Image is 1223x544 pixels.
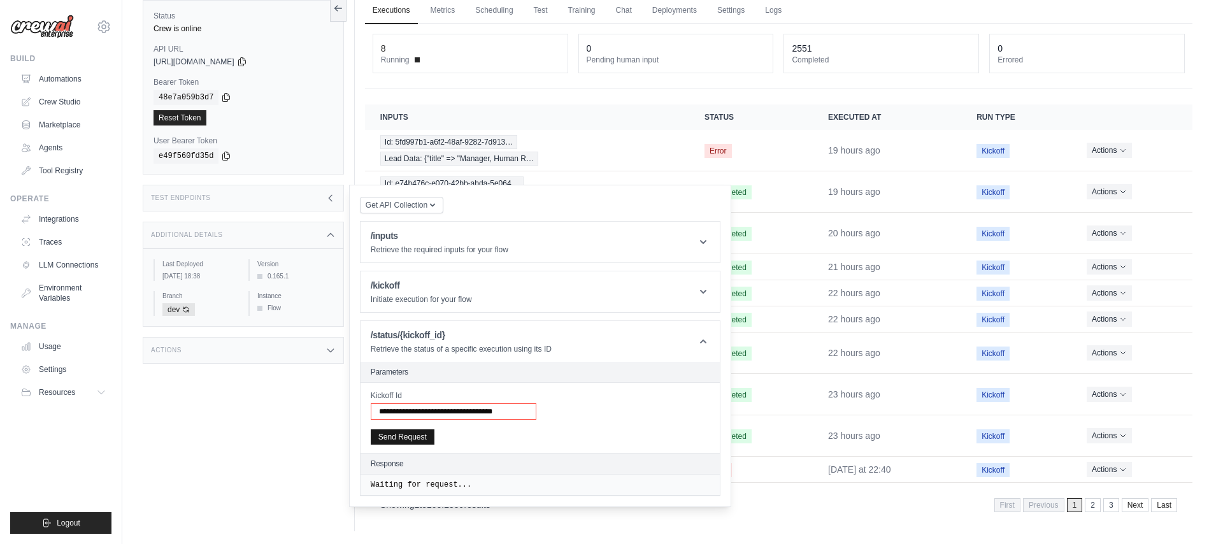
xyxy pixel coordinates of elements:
time: August 20, 2025 at 17:07 CDT [828,288,880,298]
span: Completed [704,347,752,361]
label: Version [257,259,333,269]
a: Integrations [15,209,111,229]
div: 0 [998,42,1003,55]
span: Error [704,144,732,158]
span: Kickoff [976,227,1010,241]
span: Completed [704,287,752,301]
button: Actions for execution [1087,285,1132,301]
a: LLM Connections [15,255,111,275]
a: Next [1122,498,1149,512]
pre: Waiting for request... [371,480,710,490]
span: Get API Collection [366,200,427,210]
label: API URL [154,44,333,54]
button: Actions for execution [1087,428,1132,443]
span: Error [704,463,732,477]
label: User Bearer Token [154,136,333,146]
div: 0.165.1 [257,271,333,281]
p: Initiate execution for your flow [371,294,472,304]
span: Kickoff [976,185,1010,199]
button: Actions for execution [1087,143,1132,158]
span: Previous [1023,498,1064,512]
time: August 20, 2025 at 15:45 CDT [828,431,880,441]
button: Actions for execution [1087,184,1132,199]
span: Running [381,55,410,65]
span: Kickoff [976,287,1010,301]
span: First [994,498,1020,512]
a: Settings [15,359,111,380]
time: August 20, 2025 at 18:53 CDT [828,228,880,238]
h3: Actions [151,347,182,354]
a: 2 [1085,498,1101,512]
span: Resources [39,387,75,397]
div: Flow [257,303,333,313]
span: Completed [704,313,752,327]
nav: Pagination [365,488,1192,520]
button: Actions for execution [1087,345,1132,361]
div: Operate [10,194,111,204]
section: Crew executions table [365,104,1192,520]
button: Get API Collection [360,197,443,213]
span: Lead Data: {"title" => "Manager, Human R… [380,152,538,166]
time: August 20, 2025 at 19:17 CDT [828,187,880,197]
time: August 20, 2025 at 19:30 CDT [828,145,880,155]
div: Crew is online [154,24,333,34]
span: 2559 [444,499,464,510]
label: Kickoff Id [371,390,536,401]
h1: /status/{kickoff_id} [371,329,552,341]
a: Environment Variables [15,278,111,308]
button: Actions for execution [1087,311,1132,327]
span: 10 [427,499,437,510]
span: Kickoff [976,388,1010,402]
div: Manage [10,321,111,331]
span: Completed [704,388,752,402]
a: Marketplace [15,115,111,135]
time: August 20, 2025 at 15:47 CDT [828,389,880,399]
span: Kickoff [976,463,1010,477]
dt: Completed [792,55,971,65]
time: August 19, 2025 at 22:40 CDT [828,464,891,475]
span: Logout [57,518,80,528]
dt: Errored [998,55,1177,65]
th: Inputs [365,104,689,130]
label: Bearer Token [154,77,333,87]
div: 0 [587,42,592,55]
span: Completed [704,227,752,241]
a: Agents [15,138,111,158]
code: e49f560fd35d [154,148,218,164]
h2: Response [371,459,404,469]
span: Completed [704,261,752,275]
time: August 20, 2025 at 16:25 CDT [828,348,880,358]
h1: /inputs [371,229,508,242]
h2: Parameters [371,367,710,377]
code: 48e7a059b3d7 [154,90,218,105]
span: Id: 5fd997b1-a6f2-48af-9282-7d913… [380,135,518,149]
span: Id: e74b476c-e070-42bb-abda-5e064… [380,176,524,190]
time: August 20, 2025 at 18:38 CDT [162,273,200,280]
img: Logo [10,15,74,39]
button: Actions for execution [1087,259,1132,275]
p: Retrieve the status of a specific execution using its ID [371,344,552,354]
label: Status [154,11,333,21]
span: Kickoff [976,429,1010,443]
span: [URL][DOMAIN_NAME] [154,57,234,67]
label: Last Deployed [162,259,238,269]
p: Retrieve the required inputs for your flow [371,245,508,255]
div: 8 [381,42,386,55]
time: August 20, 2025 at 18:08 CDT [828,262,880,272]
time: August 20, 2025 at 16:26 CDT [828,314,880,324]
button: Actions for execution [1087,462,1132,477]
button: Send Request [371,429,434,445]
div: 2551 [792,42,812,55]
span: Completed [704,429,752,443]
div: Build [10,54,111,64]
span: Kickoff [976,144,1010,158]
button: Actions for execution [1087,225,1132,241]
button: Actions for execution [1087,387,1132,402]
a: 3 [1103,498,1119,512]
span: 1 [415,499,420,510]
h3: Additional Details [151,231,222,239]
nav: Pagination [994,498,1177,512]
th: Run Type [961,104,1071,130]
span: Completed [704,185,752,199]
a: Traces [15,232,111,252]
